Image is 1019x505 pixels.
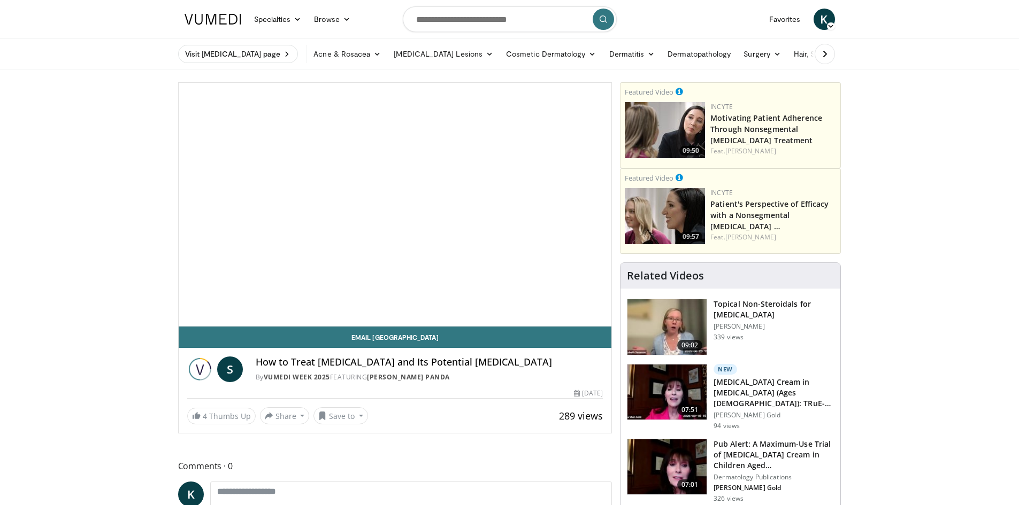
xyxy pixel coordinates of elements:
div: Feat. [710,146,836,156]
a: Vumedi Week 2025 [264,372,330,382]
a: Acne & Rosacea [307,43,387,65]
a: Visit [MEDICAL_DATA] page [178,45,298,63]
a: Hair, Scalp, & Nails [787,43,874,65]
a: Favorites [763,9,807,30]
h4: How to Treat [MEDICAL_DATA] and Its Potential [MEDICAL_DATA] [256,356,603,368]
span: 09:50 [679,146,702,156]
a: 09:02 Topical Non-Steroidals for [MEDICAL_DATA] [PERSON_NAME] 339 views [627,299,834,355]
a: Email [GEOGRAPHIC_DATA] [179,327,612,348]
h4: Related Videos [627,269,704,282]
h3: Pub Alert: A Maximum-Use Trial of [MEDICAL_DATA] Cream in Children Aged… [714,439,834,471]
a: Patient's Perspective of Efficacy with a Nonsegmental [MEDICAL_DATA] … [710,199,829,231]
img: e32a16a8-af25-496d-a4dc-7481d4d640ca.150x105_q85_crop-smart_upscale.jpg [627,439,707,495]
span: Comments 0 [178,459,612,473]
p: 94 views [714,422,740,430]
img: 2c48d197-61e9-423b-8908-6c4d7e1deb64.png.150x105_q85_crop-smart_upscale.jpg [625,188,705,244]
a: 07:51 New [MEDICAL_DATA] Cream in [MEDICAL_DATA] (Ages [DEMOGRAPHIC_DATA]): TRuE-AD3 Results [PER... [627,364,834,430]
a: [PERSON_NAME] [725,146,776,156]
button: Share [260,407,310,424]
span: 07:01 [677,479,703,490]
a: 09:50 [625,102,705,158]
span: 4 [203,411,207,421]
video-js: Video Player [179,83,612,327]
a: K [814,9,835,30]
small: Featured Video [625,87,673,97]
img: 39505ded-af48-40a4-bb84-dee7792dcfd5.png.150x105_q85_crop-smart_upscale.jpg [625,102,705,158]
input: Search topics, interventions [403,6,617,32]
a: [PERSON_NAME] Panda [367,372,450,382]
h3: [MEDICAL_DATA] Cream in [MEDICAL_DATA] (Ages [DEMOGRAPHIC_DATA]): TRuE-AD3 Results [714,377,834,409]
a: [MEDICAL_DATA] Lesions [387,43,500,65]
p: New [714,364,737,375]
p: [PERSON_NAME] [714,322,834,331]
span: 07:51 [677,405,703,415]
div: By FEATURING [256,372,603,382]
small: Featured Video [625,173,673,183]
p: [PERSON_NAME] Gold [714,411,834,419]
p: Dermatology Publications [714,473,834,481]
a: Incyte [710,188,733,197]
img: Vumedi Week 2025 [187,356,213,382]
img: 34a4b5e7-9a28-40cd-b963-80fdb137f70d.150x105_q85_crop-smart_upscale.jpg [627,299,707,355]
p: 339 views [714,333,744,341]
p: 326 views [714,494,744,503]
h3: Topical Non-Steroidals for [MEDICAL_DATA] [714,299,834,320]
span: 289 views [559,409,603,422]
a: Dermatopathology [661,43,737,65]
img: 1c16d693-d614-4af5-8a28-e4518f6f5791.150x105_q85_crop-smart_upscale.jpg [627,364,707,420]
div: Feat. [710,232,836,242]
a: S [217,356,243,382]
a: Specialties [248,9,308,30]
a: Browse [308,9,357,30]
a: Surgery [737,43,787,65]
span: 09:57 [679,232,702,242]
p: [PERSON_NAME] Gold [714,484,834,492]
a: Incyte [710,102,733,111]
a: Dermatitis [603,43,662,65]
a: Cosmetic Dermatology [500,43,602,65]
button: Save to [313,407,368,424]
a: Motivating Patient Adherence Through Nonsegmental [MEDICAL_DATA] Treatment [710,113,822,145]
a: 4 Thumbs Up [187,408,256,424]
a: [PERSON_NAME] [725,232,776,242]
a: 09:57 [625,188,705,244]
span: 09:02 [677,340,703,351]
div: [DATE] [574,389,603,398]
a: 07:01 Pub Alert: A Maximum-Use Trial of [MEDICAL_DATA] Cream in Children Aged… Dermatology Public... [627,439,834,503]
img: VuMedi Logo [185,14,241,25]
